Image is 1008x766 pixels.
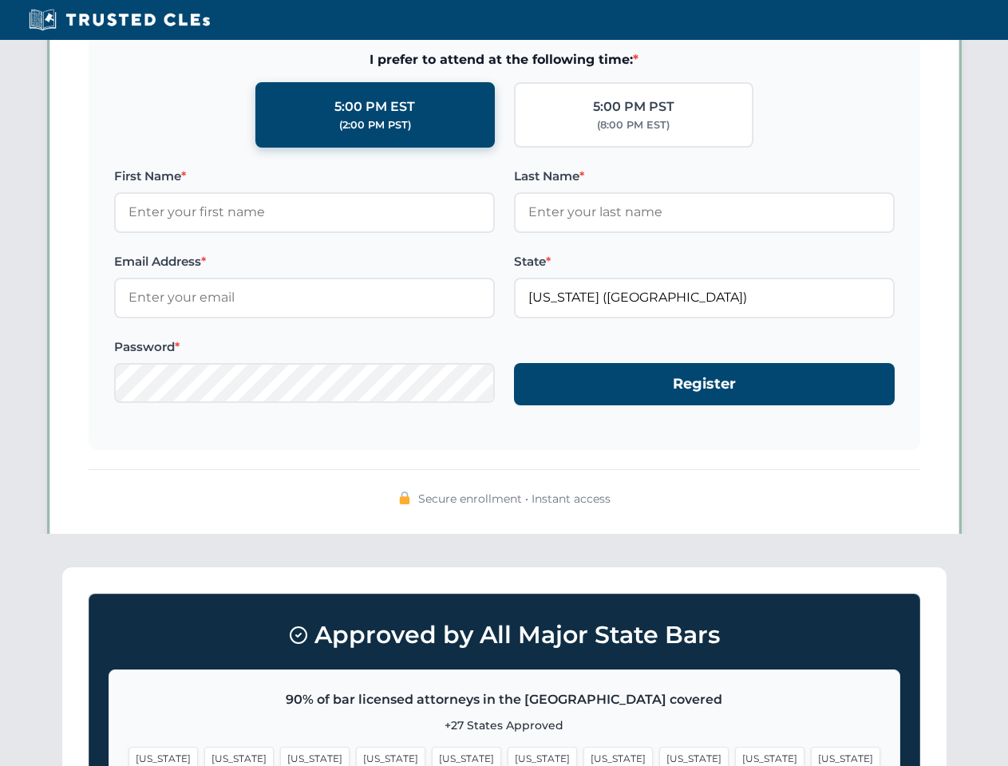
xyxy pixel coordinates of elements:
[514,252,895,271] label: State
[114,49,895,70] span: I prefer to attend at the following time:
[128,717,880,734] p: +27 States Approved
[114,278,495,318] input: Enter your email
[114,252,495,271] label: Email Address
[398,492,411,504] img: 🔒
[109,614,900,657] h3: Approved by All Major State Bars
[514,192,895,232] input: Enter your last name
[339,117,411,133] div: (2:00 PM PST)
[597,117,670,133] div: (8:00 PM EST)
[514,278,895,318] input: Florida (FL)
[593,97,674,117] div: 5:00 PM PST
[114,338,495,357] label: Password
[114,167,495,186] label: First Name
[514,167,895,186] label: Last Name
[514,363,895,405] button: Register
[128,689,880,710] p: 90% of bar licensed attorneys in the [GEOGRAPHIC_DATA] covered
[114,192,495,232] input: Enter your first name
[418,490,611,507] span: Secure enrollment • Instant access
[334,97,415,117] div: 5:00 PM EST
[24,8,215,32] img: Trusted CLEs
